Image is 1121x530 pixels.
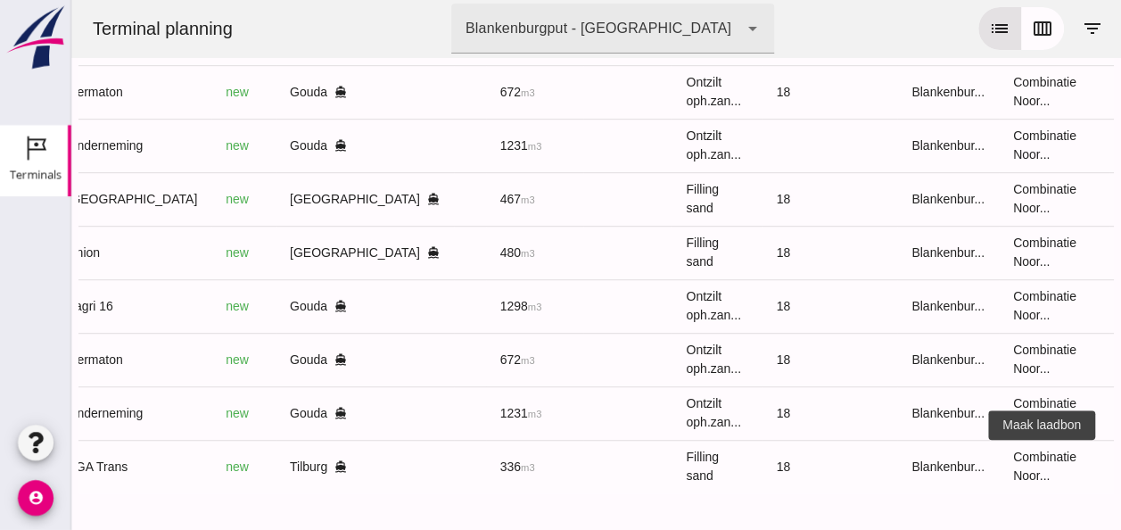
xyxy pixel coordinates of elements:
[826,226,927,279] td: Blankenbur...
[600,119,690,172] td: Ontzilt oph.zan...
[671,18,692,39] i: arrow_drop_down
[140,226,204,279] td: new
[457,302,471,312] small: m3
[826,119,927,172] td: Blankenbur...
[449,355,464,366] small: m3
[826,440,927,493] td: Blankenbur...
[918,18,939,39] i: list
[691,65,827,119] td: 18
[415,226,513,279] td: 480
[140,119,204,172] td: new
[826,333,927,386] td: Blankenbur...
[449,87,464,98] small: m3
[415,65,513,119] td: 672
[18,480,54,516] i: account_circle
[826,279,927,333] td: Blankenbur...
[600,172,690,226] td: Filling sand
[691,386,827,440] td: 18
[263,86,276,98] i: directions_boat
[218,137,368,155] div: Gouda
[449,195,464,205] small: m3
[394,18,660,39] div: Blankenburgput - [GEOGRAPHIC_DATA]
[1010,18,1032,39] i: filter_list
[457,409,471,419] small: m3
[457,141,471,152] small: m3
[140,333,204,386] td: new
[10,169,62,180] div: Terminals
[140,65,204,119] td: new
[415,172,513,226] td: 467
[927,65,1038,119] td: Combinatie Noor...
[927,119,1038,172] td: Combinatie Noor...
[600,440,690,493] td: Filling sand
[356,193,368,205] i: directions_boat
[356,246,368,259] i: directions_boat
[691,226,827,279] td: 18
[263,353,276,366] i: directions_boat
[218,190,368,209] div: [GEOGRAPHIC_DATA]
[415,440,513,493] td: 336
[927,386,1038,440] td: Combinatie Noor...
[691,333,827,386] td: 18
[415,333,513,386] td: 672
[600,279,690,333] td: Ontzilt oph.zan...
[691,440,827,493] td: 18
[7,16,176,41] div: Terminal planning
[449,462,464,473] small: m3
[140,279,204,333] td: new
[263,300,276,312] i: directions_boat
[263,139,276,152] i: directions_boat
[826,65,927,119] td: Blankenbur...
[415,119,513,172] td: 1231
[927,440,1038,493] td: Combinatie Noor...
[140,440,204,493] td: new
[218,83,368,102] div: Gouda
[927,279,1038,333] td: Combinatie Noor...
[691,172,827,226] td: 18
[415,279,513,333] td: 1298
[4,4,68,70] img: logo-small.a267ee39.svg
[415,386,513,440] td: 1231
[927,333,1038,386] td: Combinatie Noor...
[140,386,204,440] td: new
[140,172,204,226] td: new
[218,458,368,476] div: Tilburg
[600,226,690,279] td: Filling sand
[927,226,1038,279] td: Combinatie Noor...
[263,460,276,473] i: directions_boat
[218,404,368,423] div: Gouda
[826,386,927,440] td: Blankenbur...
[927,172,1038,226] td: Combinatie Noor...
[600,65,690,119] td: Ontzilt oph.zan...
[691,279,827,333] td: 18
[218,297,368,316] div: Gouda
[826,172,927,226] td: Blankenbur...
[218,244,368,262] div: [GEOGRAPHIC_DATA]
[600,386,690,440] td: Ontzilt oph.zan...
[600,333,690,386] td: Ontzilt oph.zan...
[263,407,276,419] i: directions_boat
[960,18,982,39] i: calendar_view_week
[218,351,368,369] div: Gouda
[449,248,464,259] small: m3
